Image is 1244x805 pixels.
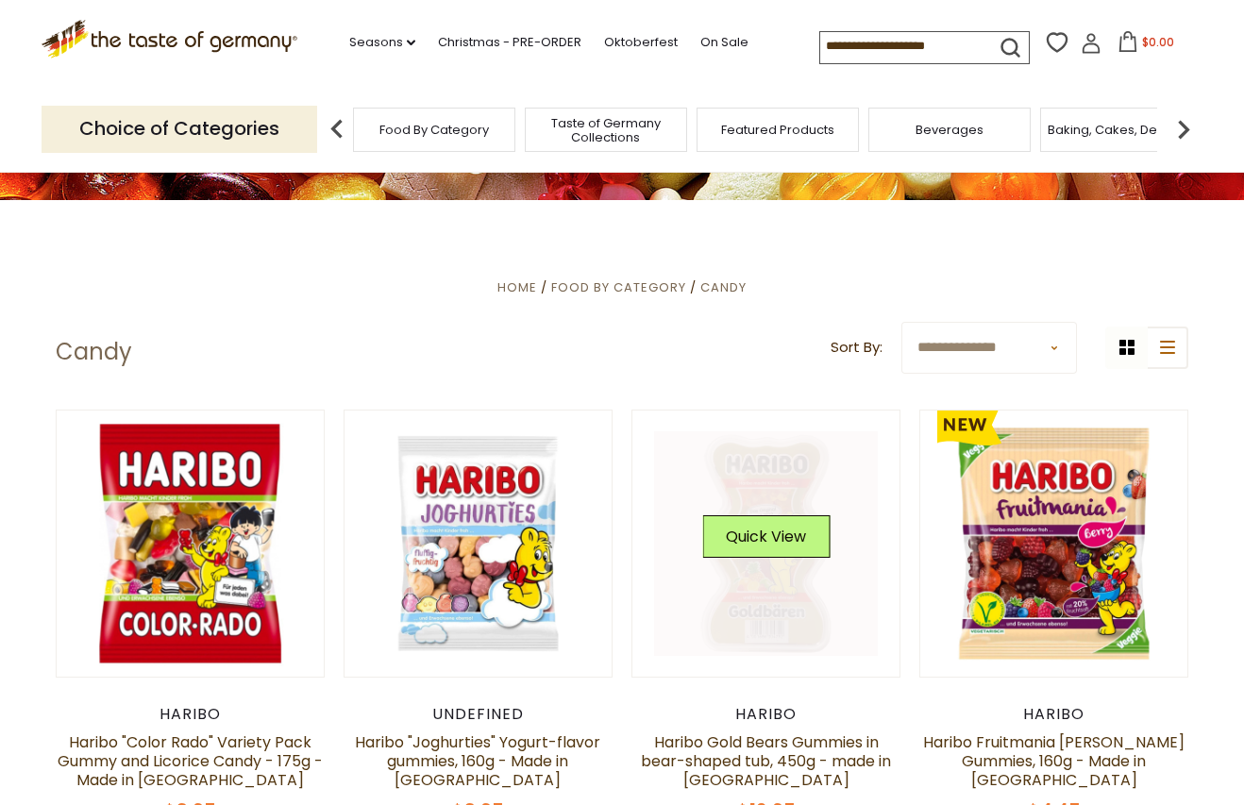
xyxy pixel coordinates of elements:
[56,338,132,366] h1: Candy
[57,411,324,678] img: Haribo "Color Rado" Variety Pack Gummy and Licorice Candy - 175g - Made in Germany
[1105,31,1185,59] button: $0.00
[438,32,581,53] a: Christmas - PRE-ORDER
[1048,123,1194,137] a: Baking, Cakes, Desserts
[700,278,747,296] a: Candy
[604,32,678,53] a: Oktoberfest
[58,731,323,791] a: Haribo "Color Rado" Variety Pack Gummy and Licorice Candy - 175g - Made in [GEOGRAPHIC_DATA]
[831,336,883,360] label: Sort By:
[631,705,900,724] div: Haribo
[551,278,686,296] a: Food By Category
[1165,110,1202,148] img: next arrow
[56,705,325,724] div: Haribo
[1142,34,1174,50] span: $0.00
[345,411,612,678] img: Haribo "Joghurties" Yogurt-flavor gummies, 160g - Made in Germany
[721,123,834,137] a: Featured Products
[919,705,1188,724] div: Haribo
[530,116,681,144] a: Taste of Germany Collections
[497,278,537,296] a: Home
[42,106,317,152] p: Choice of Categories
[916,123,983,137] a: Beverages
[349,32,415,53] a: Seasons
[344,705,613,724] div: undefined
[641,731,891,791] a: Haribo Gold Bears Gummies in bear-shaped tub, 450g - made in [GEOGRAPHIC_DATA]
[923,731,1185,791] a: Haribo Fruitmania [PERSON_NAME] Gummies, 160g - Made in [GEOGRAPHIC_DATA]
[920,411,1187,678] img: Haribo Fruitmania Berry Gummies, 160g - Made in Germany
[379,123,489,137] a: Food By Category
[700,32,748,53] a: On Sale
[702,515,830,558] button: Quick View
[318,110,356,148] img: previous arrow
[355,731,600,791] a: Haribo "Joghurties" Yogurt-flavor gummies, 160g - Made in [GEOGRAPHIC_DATA]
[632,411,899,678] img: Haribo Gold Bears Gummies in bear-shaped tub, 450g - made in Germany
